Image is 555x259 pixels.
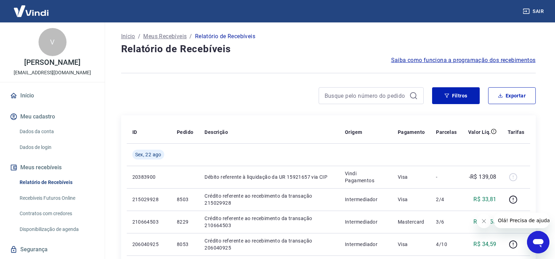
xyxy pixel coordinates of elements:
a: Segurança [8,242,96,257]
p: Origem [345,129,362,136]
p: -R$ 139,08 [469,173,497,181]
iframe: Mensagem da empresa [494,213,549,228]
p: Visa [398,196,425,203]
p: 4/10 [436,241,457,248]
p: Vindi Pagamentos [345,170,387,184]
iframe: Fechar mensagem [477,214,491,228]
p: ID [132,129,137,136]
a: Meus Recebíveis [143,32,187,41]
p: [PERSON_NAME] [24,59,80,66]
a: Recebíveis Futuros Online [17,191,96,205]
a: Início [121,32,135,41]
p: Tarifas [508,129,525,136]
p: Parcelas [436,129,457,136]
input: Busque pelo número do pedido [325,90,407,101]
a: Dados da conta [17,124,96,139]
p: 8503 [177,196,193,203]
a: Saiba como funciona a programação dos recebimentos [391,56,536,64]
p: [EMAIL_ADDRESS][DOMAIN_NAME] [14,69,91,76]
p: / [189,32,192,41]
p: 210664503 [132,218,166,225]
p: Intermediador [345,218,387,225]
button: Sair [521,5,547,18]
p: Intermediador [345,241,387,248]
p: 8053 [177,241,193,248]
p: Crédito referente ao recebimento da transação 215029928 [204,192,334,206]
img: Vindi [8,0,54,22]
a: Início [8,88,96,103]
button: Filtros [432,87,480,104]
p: R$ 33,55 [473,218,496,226]
a: Relatório de Recebíveis [17,175,96,190]
span: Olá! Precisa de ajuda? [4,5,59,11]
p: Descrição [204,129,228,136]
p: 3/6 [436,218,457,225]
p: 215029928 [132,196,166,203]
a: Dados de login [17,140,96,155]
p: Intermediador [345,196,387,203]
p: 2/4 [436,196,457,203]
p: Valor Líq. [468,129,491,136]
p: Crédito referente ao recebimento da transação 206040925 [204,237,334,251]
p: Débito referente à liquidação da UR 15921657 via CIP [204,173,334,180]
p: Visa [398,173,425,180]
a: Disponibilização de agenda [17,222,96,237]
button: Meus recebíveis [8,160,96,175]
p: 8229 [177,218,193,225]
div: V [39,28,67,56]
h4: Relatório de Recebíveis [121,42,536,56]
p: - [436,173,457,180]
p: Pagamento [398,129,425,136]
p: Visa [398,241,425,248]
p: / [138,32,140,41]
span: Sex, 22 ago [135,151,161,158]
button: Exportar [488,87,536,104]
iframe: Botão para abrir a janela de mensagens [527,231,549,253]
p: R$ 34,59 [473,240,496,248]
p: 206040925 [132,241,166,248]
p: R$ 33,81 [473,195,496,204]
p: Relatório de Recebíveis [195,32,255,41]
button: Meu cadastro [8,109,96,124]
a: Contratos com credores [17,206,96,221]
p: Crédito referente ao recebimento da transação 210664503 [204,215,334,229]
p: Pedido [177,129,193,136]
p: 20383900 [132,173,166,180]
p: Mastercard [398,218,425,225]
